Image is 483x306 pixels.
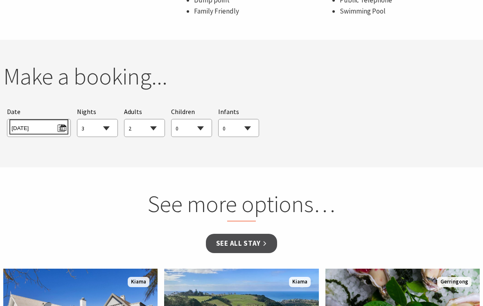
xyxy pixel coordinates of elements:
span: Gerringong [437,277,472,287]
span: Kiama [128,277,149,287]
a: See all Stay [206,234,277,253]
div: Choose a number of nights [77,107,118,137]
span: Kiama [289,277,311,287]
h2: Make a booking... [3,62,480,91]
span: [DATE] [11,121,66,132]
span: Adults [124,107,142,116]
span: Nights [77,107,96,117]
span: Children [171,107,195,116]
div: Please choose your desired arrival date [7,107,70,137]
li: Family Friendly [194,6,331,17]
li: Swimming Pool [340,6,477,17]
span: Date [7,107,20,116]
span: Infants [218,107,239,116]
h2: See more options… [88,190,395,222]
